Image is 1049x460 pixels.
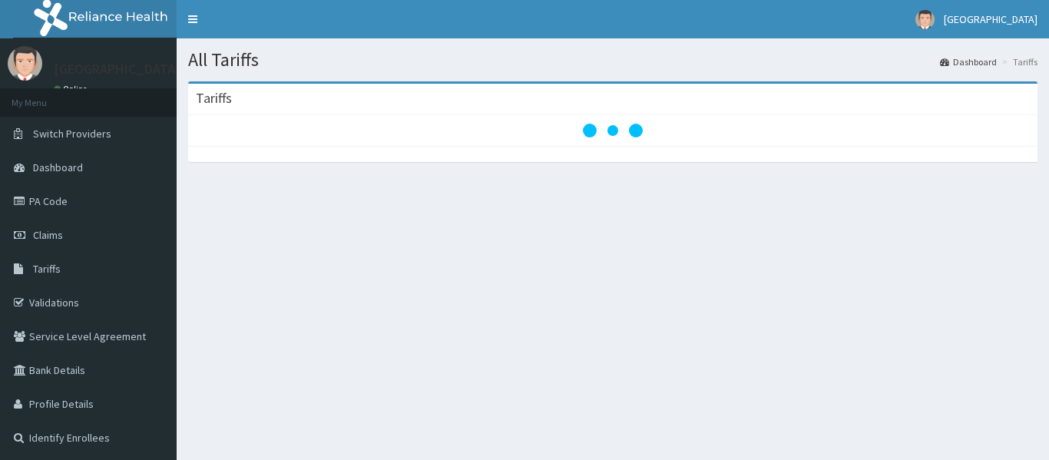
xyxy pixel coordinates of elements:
[998,55,1037,68] li: Tariffs
[8,46,42,81] img: User Image
[940,55,997,68] a: Dashboard
[33,228,63,242] span: Claims
[188,50,1037,70] h1: All Tariffs
[915,10,935,29] img: User Image
[944,12,1037,26] span: [GEOGRAPHIC_DATA]
[33,161,83,174] span: Dashboard
[582,100,644,161] svg: audio-loading
[33,127,111,141] span: Switch Providers
[54,62,180,76] p: [GEOGRAPHIC_DATA]
[33,262,61,276] span: Tariffs
[54,84,91,94] a: Online
[196,91,232,105] h3: Tariffs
